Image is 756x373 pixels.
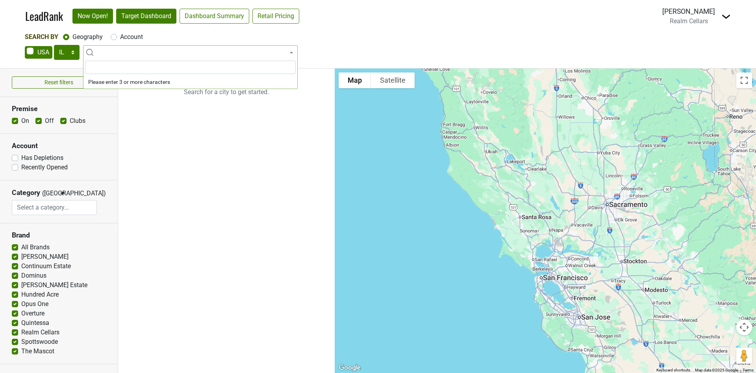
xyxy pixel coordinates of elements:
[118,69,335,116] p: Search for a city to get started.
[21,163,68,172] label: Recently Opened
[70,116,85,126] label: Clubs
[21,318,49,328] label: Quintessa
[21,347,54,356] label: The Mascot
[21,328,59,337] label: Realm Cellars
[12,231,106,239] h3: Brand
[45,116,54,126] label: Off
[12,142,106,150] h3: Account
[656,367,690,373] button: Keyboard shortcuts
[21,280,87,290] label: [PERSON_NAME] Estate
[60,190,66,197] span: ▼
[21,252,69,262] label: [PERSON_NAME]
[252,9,299,24] a: Retail Pricing
[721,12,731,21] img: Dropdown Menu
[736,319,752,335] button: Map camera controls
[21,153,63,163] label: Has Depletions
[695,368,738,372] span: Map data ©2025 Google
[670,17,708,25] span: Realm Cellars
[25,33,58,41] span: Search By
[339,72,371,88] button: Show street map
[21,262,71,271] label: Continuum Estate
[12,105,106,113] h3: Premise
[83,76,297,89] li: Please enter 3 or more characters
[12,200,96,215] input: Select a category...
[21,243,50,252] label: All Brands
[736,348,752,364] button: Drag Pegman onto the map to open Street View
[12,189,40,197] h3: Category
[21,290,59,299] label: Hundred Acre
[337,363,363,373] img: Google
[371,72,415,88] button: Show satellite imagery
[736,72,752,88] button: Toggle fullscreen view
[21,299,48,309] label: Opus One
[743,368,754,372] a: Terms (opens in new tab)
[662,6,715,17] div: [PERSON_NAME]
[21,337,58,347] label: Spottswoode
[72,9,113,24] a: Now Open!
[42,189,58,200] span: ([GEOGRAPHIC_DATA])
[116,9,176,24] a: Target Dashboard
[180,9,249,24] a: Dashboard Summary
[21,116,29,126] label: On
[21,271,46,280] label: Dominus
[337,363,363,373] a: Open this area in Google Maps (opens a new window)
[21,309,44,318] label: Overture
[12,76,106,89] button: Reset filters
[72,32,103,42] label: Geography
[120,32,143,42] label: Account
[25,8,63,24] a: LeadRank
